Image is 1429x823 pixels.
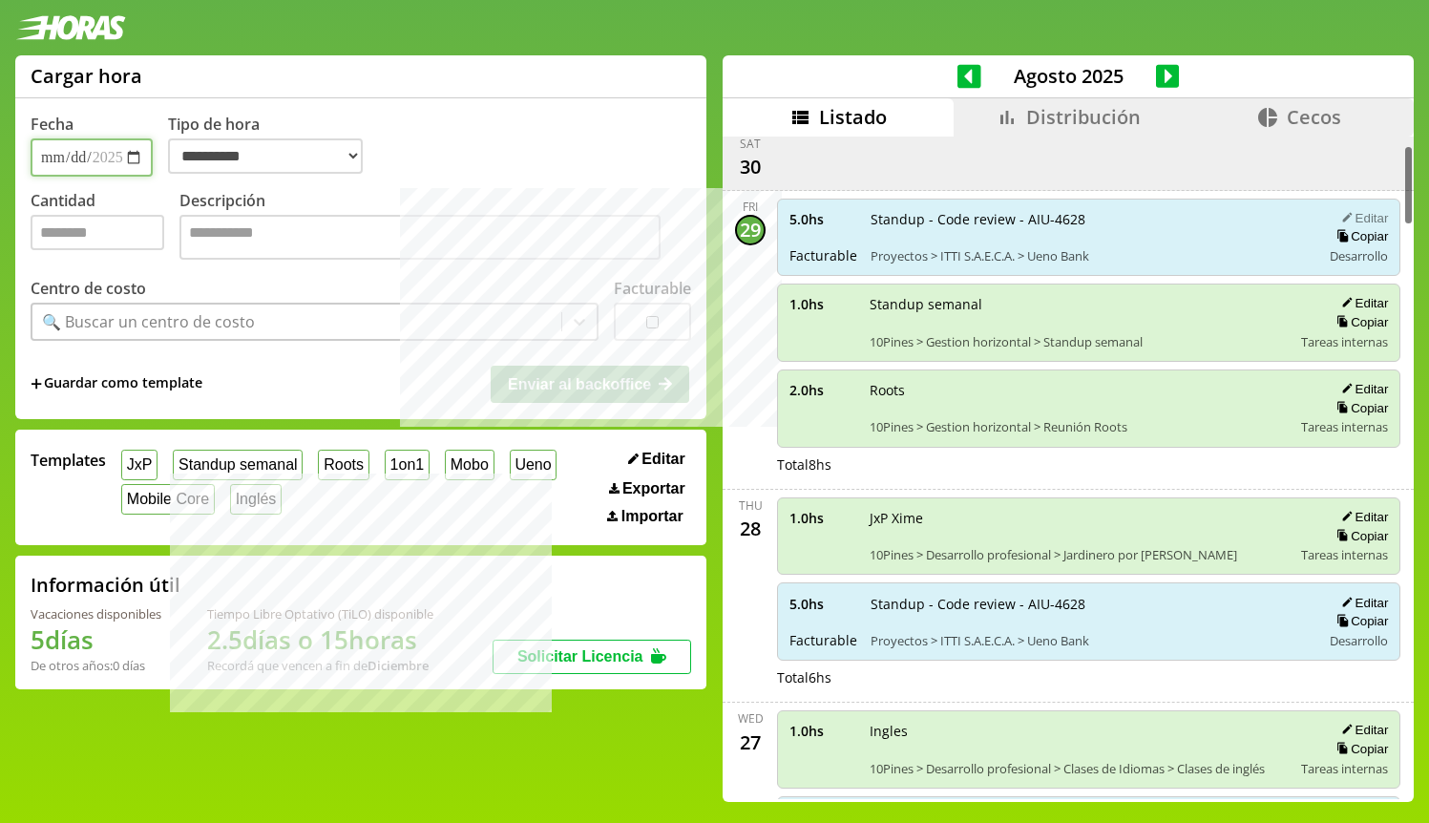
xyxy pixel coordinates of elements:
[789,246,857,264] span: Facturable
[871,210,1308,228] span: Standup - Code review - AIU-4628
[31,605,161,623] div: Vacaciones disponibles
[870,333,1288,350] span: 10Pines > Gestion horizontal > Standup semanal
[1330,632,1388,649] span: Desarrollo
[871,595,1308,613] span: Standup - Code review - AIU-4628
[777,668,1400,686] div: Total 6 hs
[1331,613,1388,629] button: Copiar
[31,190,179,264] label: Cantidad
[173,450,303,479] button: Standup semanal
[738,710,764,727] div: Wed
[1331,314,1388,330] button: Copiar
[207,623,433,657] h1: 2.5 días o 15 horas
[981,63,1156,89] span: Agosto 2025
[871,247,1308,264] span: Proyectos > ITTI S.A.E.C.A. > Ueno Bank
[735,152,766,182] div: 30
[121,484,215,514] button: Mobile Core
[789,722,856,740] span: 1.0 hs
[871,632,1308,649] span: Proyectos > ITTI S.A.E.C.A. > Ueno Bank
[385,450,430,479] button: 1on1
[622,450,691,469] button: Editar
[622,480,685,497] span: Exportar
[789,210,857,228] span: 5.0 hs
[1335,295,1388,311] button: Editar
[723,137,1414,799] div: scrollable content
[1301,333,1388,350] span: Tareas internas
[739,497,763,514] div: Thu
[42,311,255,332] div: 🔍 Buscar un centro de costo
[1335,509,1388,525] button: Editar
[31,114,74,135] label: Fecha
[1301,546,1388,563] span: Tareas internas
[641,451,684,468] span: Editar
[789,509,856,527] span: 1.0 hs
[870,295,1288,313] span: Standup semanal
[1026,104,1141,130] span: Distribución
[1335,722,1388,738] button: Editar
[168,114,378,177] label: Tipo de hora
[31,278,146,299] label: Centro de costo
[31,623,161,657] h1: 5 días
[179,190,691,264] label: Descripción
[1330,247,1388,264] span: Desarrollo
[740,136,761,152] div: Sat
[1335,210,1388,226] button: Editar
[1301,760,1388,777] span: Tareas internas
[870,760,1288,777] span: 10Pines > Desarrollo profesional > Clases de Idiomas > Clases de inglés
[31,63,142,89] h1: Cargar hora
[493,640,691,674] button: Solicitar Licencia
[621,508,683,525] span: Importar
[31,657,161,674] div: De otros años: 0 días
[31,373,202,394] span: +Guardar como template
[870,546,1288,563] span: 10Pines > Desarrollo profesional > Jardinero por [PERSON_NAME]
[603,479,691,498] button: Exportar
[777,455,1400,474] div: Total 8 hs
[743,199,758,215] div: Fri
[168,138,363,174] select: Tipo de hora
[31,450,106,471] span: Templates
[819,104,887,130] span: Listado
[735,727,766,757] div: 27
[31,373,42,394] span: +
[1331,228,1388,244] button: Copiar
[31,572,180,598] h2: Información útil
[614,278,691,299] label: Facturable
[735,514,766,544] div: 28
[121,450,158,479] button: JxP
[1331,400,1388,416] button: Copiar
[445,450,494,479] button: Mobo
[31,215,164,250] input: Cantidad
[1301,418,1388,435] span: Tareas internas
[870,418,1288,435] span: 10Pines > Gestion horizontal > Reunión Roots
[517,648,643,665] span: Solicitar Licencia
[735,215,766,245] div: 29
[510,450,557,479] button: Ueno
[870,722,1288,740] span: Ingles
[1331,528,1388,544] button: Copiar
[207,605,433,623] div: Tiempo Libre Optativo (TiLO) disponible
[1335,595,1388,611] button: Editar
[789,631,857,649] span: Facturable
[318,450,368,479] button: Roots
[1335,381,1388,397] button: Editar
[15,15,126,40] img: logotipo
[789,381,856,399] span: 2.0 hs
[207,657,433,674] div: Recordá que vencen a fin de
[1287,104,1341,130] span: Cecos
[230,484,282,514] button: Inglés
[1331,741,1388,757] button: Copiar
[789,295,856,313] span: 1.0 hs
[368,657,429,674] b: Diciembre
[789,595,857,613] span: 5.0 hs
[870,381,1288,399] span: Roots
[179,215,661,260] textarea: Descripción
[870,509,1288,527] span: JxP Xime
